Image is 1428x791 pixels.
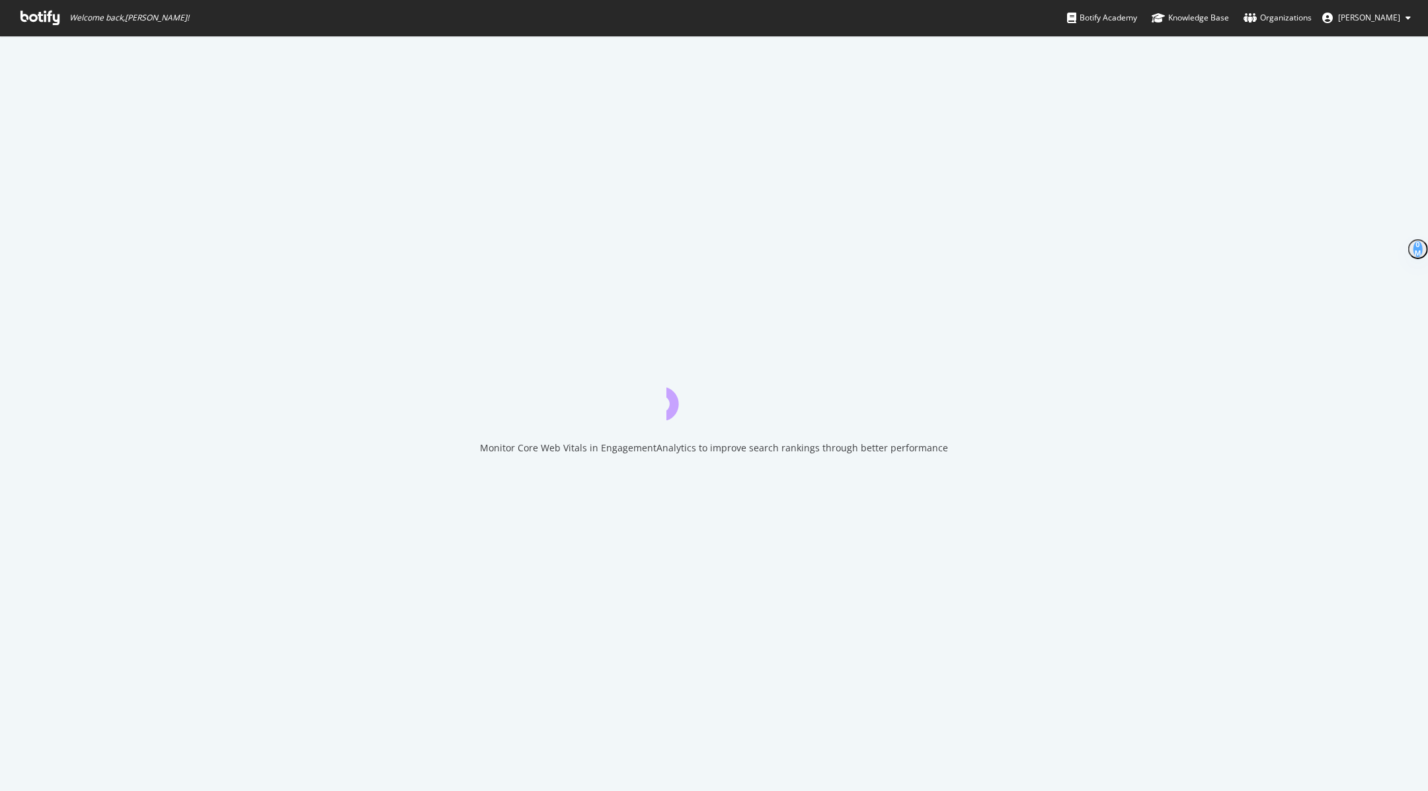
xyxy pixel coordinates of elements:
div: Organizations [1244,11,1312,24]
div: animation [666,373,762,420]
div: Botify Academy [1067,11,1137,24]
div: Knowledge Base [1152,11,1229,24]
div: Monitor Core Web Vitals in EngagementAnalytics to improve search rankings through better performance [480,441,948,455]
span: Welcome back, [PERSON_NAME] ! [69,13,189,23]
button: [PERSON_NAME] [1312,7,1421,28]
span: Dervla Richardson [1338,12,1400,23]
